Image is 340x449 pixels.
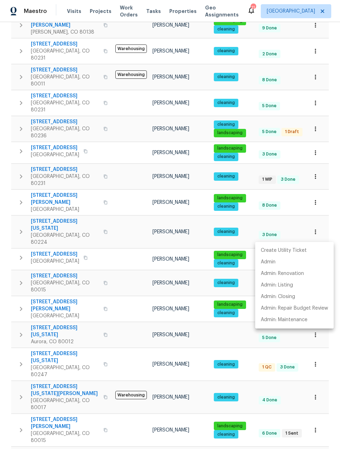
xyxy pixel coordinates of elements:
[261,258,276,266] p: Admin
[261,247,307,254] p: Create Utility Ticket
[261,316,307,324] p: Admin: Maintenance
[261,270,304,277] p: Admin: Renovation
[261,293,295,301] p: Admin: Closing
[261,305,328,312] p: Admin: Repair Budget Review
[261,282,293,289] p: Admin: Listing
